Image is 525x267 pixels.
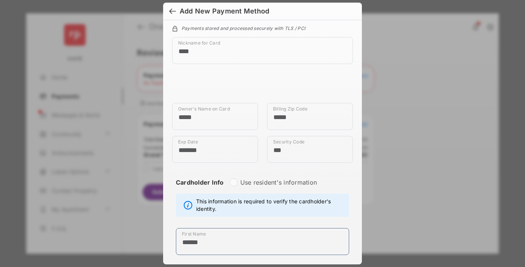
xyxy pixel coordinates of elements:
div: Payments stored and processed securely with TLS / PCI [172,24,353,31]
strong: Cardholder Info [176,179,224,200]
div: Add New Payment Method [180,7,269,15]
iframe: Credit card field [172,70,353,103]
label: Use resident's information [240,179,317,186]
span: This information is required to verify the cardholder's identity. [196,198,345,213]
